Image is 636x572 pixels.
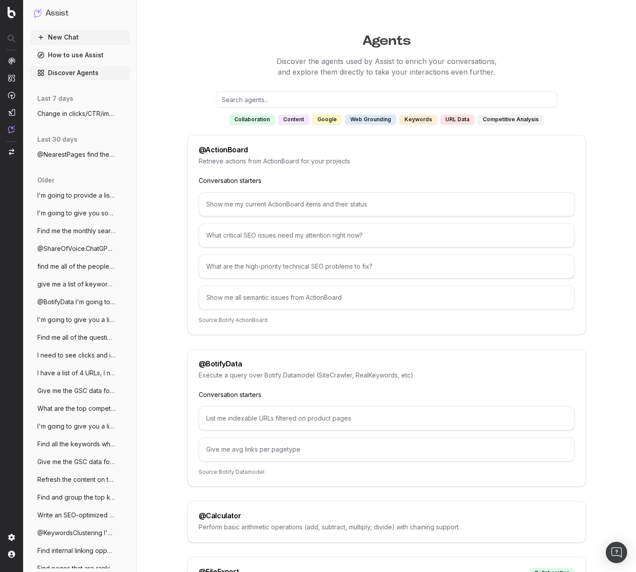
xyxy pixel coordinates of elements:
span: @BotifyData I'm going to give you a list [37,298,116,306]
button: Change in clicks/CTR/impressions over la [30,107,130,121]
span: @ShareOfVoice.ChatGPT what's our share o [37,244,116,253]
div: URL data [440,115,474,124]
span: What are the top competitors ranking for [37,404,116,413]
button: Write an SEO-optimized webpage about dme [30,508,130,522]
span: I need to see clicks and impressions for [37,351,116,360]
button: @BotifyData I'm going to give you a list [30,295,130,309]
span: Find all the keywords where our competit [37,440,116,449]
span: I have a list of 4 URLs, I need you to p [37,369,116,377]
span: I'm going to provide a list of URLs. I w [37,191,116,200]
button: I'm going to give you some blog copy. I [30,206,130,220]
p: Source: Botify Datamodel [199,469,575,476]
div: @ ActionBoard [199,146,248,153]
img: Intelligence [8,74,15,82]
div: Show me my current ActionBoard items and their status [199,192,575,216]
button: Find all the keywords where our competit [30,437,130,451]
div: What are the high-priority technical SEO problems to fix? [199,254,575,278]
div: web grounding [345,115,396,124]
button: I need to see clicks and impressions for [30,348,130,362]
button: What are the top competitors ranking for [30,401,130,416]
span: Find me all of the question queries that [37,333,116,342]
span: I'm going to give you some blog copy. I [37,209,116,218]
div: keywords [400,115,437,124]
span: Refresh the content on this page https:/ [37,475,116,484]
div: google [312,115,342,124]
button: Give me the GSC data for the following U [30,455,130,469]
span: I'm going to give you a list of URLs. I [37,315,116,324]
button: @NearestPages find the nearest page for [30,147,130,162]
p: Conversation starters [199,176,575,185]
div: Show me all semantic issues from ActionBoard [199,286,575,310]
div: Give me avg links per pagetype [199,437,575,461]
img: Activation [8,91,15,99]
span: find me all of the people also ask queri [37,262,116,271]
div: @ BotifyData [199,360,242,367]
span: last 30 days [37,135,77,144]
button: I have a list of 4 URLs, I need you to p [30,366,130,380]
button: Assist [34,7,126,20]
button: find me all of the people also ask queri [30,259,130,274]
h1: Agents [137,28,636,49]
span: Find internal linking opportunities for [37,546,116,555]
div: competitive analysis [478,115,544,124]
p: Execute a query over Botify Datamodel (SiteCrawler, RealKeywords, etc) [199,371,575,380]
button: give me a list of keywords where we're r [30,277,130,291]
button: Refresh the content on this page https:/ [30,473,130,487]
button: I'm going to give you a list of URLs. I [30,313,130,327]
button: I'm going to give you a list of URLs. I [30,419,130,433]
img: Setting [8,534,15,541]
img: My account [8,551,15,558]
img: Studio [8,109,15,116]
img: Switch project [9,149,14,155]
h1: Assist [45,7,68,20]
p: Conversation starters [199,390,575,399]
p: Retrieve actions from ActionBoard for your projects [199,157,575,166]
a: Discover Agents [30,66,130,80]
button: New Chat [30,30,130,44]
div: collaboration [229,115,275,124]
button: Find me all of the question queries that [30,330,130,345]
p: Source: Botify ActionBoard [199,317,575,324]
p: Discover the agents used by Assist to enrich your conversations, and explore them directly to tak... [137,56,636,77]
div: List me indexable URLs filtered on product pages [199,406,575,430]
div: What critical SEO issues need my attention right now? [199,223,575,247]
p: Perform basic arithmetic operations (add, subtract, multiply, divide) with chaining support [199,523,575,532]
span: Change in clicks/CTR/impressions over la [37,109,116,118]
img: Assist [34,9,42,17]
img: Analytics [8,57,15,64]
span: Write an SEO-optimized webpage about dme [37,511,116,520]
button: Give me the GSC data for this url for th [30,384,130,398]
img: Botify logo [8,7,16,18]
span: older [37,176,54,185]
button: @ShareOfVoice.ChatGPT what's our share o [30,242,130,256]
span: Give me the GSC data for the following U [37,457,116,466]
a: How to use Assist [30,48,130,62]
span: Find me the monthly search volume for th [37,226,116,235]
div: @ Calculator [199,512,241,519]
button: @KeywordsClustering I'm updating content [30,526,130,540]
span: @NearestPages find the nearest page for [37,150,116,159]
button: I'm going to provide a list of URLs. I w [30,188,130,203]
span: last 7 days [37,94,73,103]
span: I'm going to give you a list of URLs. I [37,422,116,431]
span: Find and group the top keywords for dmem [37,493,116,502]
button: Find me the monthly search volume for th [30,224,130,238]
span: give me a list of keywords where we're r [37,280,116,289]
span: Give me the GSC data for this url for th [37,386,116,395]
input: Search agents... [216,91,557,107]
div: Open Intercom Messenger [606,542,627,563]
div: content [278,115,309,124]
span: @KeywordsClustering I'm updating content [37,528,116,537]
button: Find internal linking opportunities for [30,544,130,558]
button: Find and group the top keywords for dmem [30,490,130,504]
img: Assist [8,126,15,133]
